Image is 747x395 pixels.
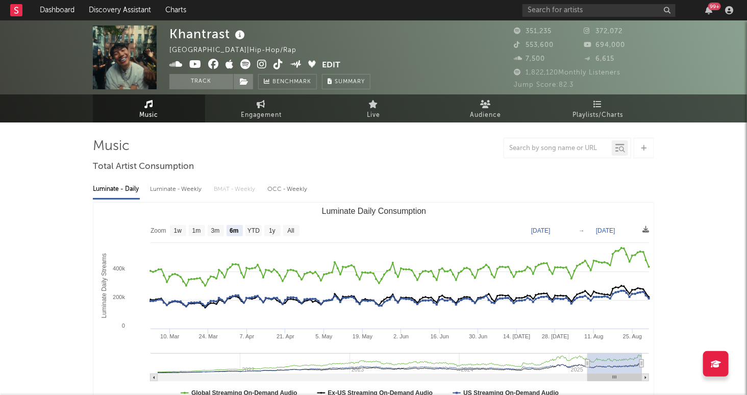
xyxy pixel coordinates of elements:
[93,161,194,173] span: Total Artist Consumption
[322,59,341,72] button: Edit
[269,228,276,235] text: 1y
[623,333,642,339] text: 25. Aug
[584,42,626,48] span: 694,000
[579,227,585,234] text: →
[211,228,220,235] text: 3m
[514,42,554,48] span: 553,600
[205,94,317,122] a: Engagement
[277,333,294,339] text: 21. Apr
[113,265,125,271] text: 400k
[708,3,721,10] div: 99 +
[430,94,542,122] a: Audience
[531,227,551,234] text: [DATE]
[542,333,569,339] text: 28. [DATE]
[160,333,180,339] text: 10. Mar
[503,333,530,339] text: 14. [DATE]
[584,333,603,339] text: 11. Aug
[267,181,308,198] div: OCC - Weekly
[258,74,317,89] a: Benchmark
[230,228,238,235] text: 6m
[240,333,255,339] text: 7. Apr
[101,253,108,318] text: Luminate Daily Streams
[93,181,140,198] div: Luminate - Daily
[542,94,654,122] a: Playlists/Charts
[322,74,370,89] button: Summary
[192,228,201,235] text: 1m
[199,333,218,339] text: 24. Mar
[247,228,260,235] text: YTD
[431,333,449,339] text: 16. Jun
[316,333,333,339] text: 5. May
[169,74,233,89] button: Track
[705,6,712,14] button: 99+
[272,76,311,88] span: Benchmark
[514,28,552,35] span: 351,235
[150,181,204,198] div: Luminate - Weekly
[584,28,623,35] span: 372,072
[367,109,380,121] span: Live
[317,94,430,122] a: Live
[113,294,125,300] text: 200k
[393,333,409,339] text: 2. Jun
[469,333,487,339] text: 30. Jun
[504,144,612,153] input: Search by song name or URL
[470,109,502,121] span: Audience
[169,26,247,42] div: Khantrast
[514,56,545,62] span: 7,500
[514,82,574,88] span: Jump Score: 82.3
[573,109,624,121] span: Playlists/Charts
[241,109,282,121] span: Engagement
[335,79,365,85] span: Summary
[522,4,676,17] input: Search for artists
[151,228,166,235] text: Zoom
[174,228,182,235] text: 1w
[584,56,615,62] span: 6,615
[322,207,427,215] text: Luminate Daily Consumption
[596,227,615,234] text: [DATE]
[514,69,620,76] span: 1,822,120 Monthly Listeners
[353,333,373,339] text: 19. May
[93,94,205,122] a: Music
[122,323,125,329] text: 0
[140,109,159,121] span: Music
[287,228,294,235] text: All
[169,44,308,57] div: [GEOGRAPHIC_DATA] | Hip-Hop/Rap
